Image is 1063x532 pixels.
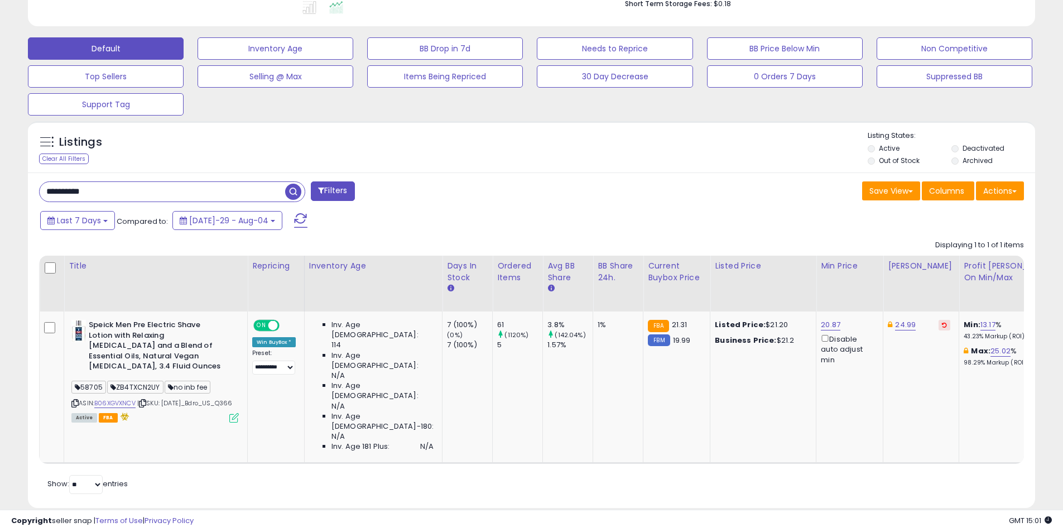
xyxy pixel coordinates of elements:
label: Deactivated [963,143,1004,153]
span: 114 [331,340,341,350]
small: Days In Stock. [447,284,454,294]
button: BB Drop in 7d [367,37,523,60]
div: Preset: [252,349,296,375]
i: hazardous material [118,413,129,420]
span: Last 7 Days [57,215,101,226]
button: Default [28,37,184,60]
button: Needs to Reprice [537,37,692,60]
button: Last 7 Days [40,211,115,230]
small: Avg BB Share. [547,284,554,294]
span: Inv. Age [DEMOGRAPHIC_DATA]: [331,351,434,371]
div: Avg BB Share [547,260,588,284]
button: Filters [311,181,354,201]
div: % [964,346,1056,367]
div: Disable auto adjust min [821,333,874,365]
span: N/A [331,432,345,442]
span: 19.99 [673,335,691,346]
label: Out of Stock [879,156,920,165]
span: N/A [420,442,434,452]
b: Speick Men Pre Electric Shave Lotion with Relaxing [MEDICAL_DATA] and a Blend of Essential Oils, ... [89,320,224,375]
span: Inv. Age [DEMOGRAPHIC_DATA]: [331,381,434,401]
div: % [964,320,1056,341]
button: Top Sellers [28,65,184,88]
img: 31DwID+Nk6L._SL40_.jpg [71,320,86,342]
div: $21.2 [715,336,807,346]
div: 7 (100%) [447,340,492,350]
div: ASIN: [71,320,239,421]
small: FBM [648,334,670,346]
span: Inv. Age 181 Plus: [331,442,390,452]
div: $21.20 [715,320,807,330]
button: 30 Day Decrease [537,65,692,88]
div: BB Share 24h. [598,260,638,284]
b: Max: [971,346,990,356]
button: Suppressed BB [877,65,1032,88]
b: Min: [964,319,980,330]
button: Items Being Repriced [367,65,523,88]
div: Days In Stock [447,260,488,284]
button: Actions [976,181,1024,200]
span: Columns [929,185,964,196]
div: seller snap | | [11,516,194,526]
button: Inventory Age [198,37,353,60]
i: This overrides the store level max markup for this listing [964,347,968,354]
div: Displaying 1 to 1 of 1 items [935,240,1024,251]
span: ON [254,321,268,330]
button: Save View [862,181,920,200]
a: 13.17 [980,319,995,330]
div: Profit [PERSON_NAME] on Min/Max [964,260,1060,284]
span: OFF [278,321,296,330]
small: FBA [648,320,668,332]
div: Clear All Filters [39,154,89,164]
div: [PERSON_NAME] [888,260,954,272]
span: no inb fee [165,381,211,394]
span: | SKU: [DATE]_Bdro_US_Q366 [137,399,232,408]
button: Non Competitive [877,37,1032,60]
a: 25.02 [990,346,1011,357]
span: Show: entries [47,478,128,489]
a: B06XGVXNCV [94,399,136,408]
div: Current Buybox Price [648,260,705,284]
span: N/A [331,371,345,381]
div: 1% [598,320,634,330]
span: 58705 [71,381,106,394]
span: Inv. Age [DEMOGRAPHIC_DATA]: [331,320,434,340]
span: ZB4TXCN2UY [107,381,163,394]
button: Selling @ Max [198,65,353,88]
small: (142.04%) [555,330,585,339]
span: [DATE]-29 - Aug-04 [189,215,268,226]
p: Listing States: [868,131,1035,141]
div: 5 [497,340,542,350]
span: 21.31 [672,319,687,330]
div: 1.57% [547,340,593,350]
span: FBA [99,413,118,423]
label: Archived [963,156,993,165]
label: Active [879,143,900,153]
b: Listed Price: [715,319,766,330]
span: 2025-08-12 15:01 GMT [1009,515,1052,526]
button: Columns [922,181,974,200]
button: BB Price Below Min [707,37,863,60]
p: 43.23% Markup (ROI) [964,333,1056,341]
h5: Listings [59,135,102,150]
b: Business Price: [715,335,776,346]
a: Terms of Use [95,515,143,526]
div: Listed Price [715,260,811,272]
span: All listings currently available for purchase on Amazon [71,413,97,423]
div: 7 (100%) [447,320,492,330]
small: (0%) [447,330,463,339]
button: Support Tag [28,93,184,116]
strong: Copyright [11,515,52,526]
a: Privacy Policy [145,515,194,526]
div: Min Price [821,260,878,272]
div: Repricing [252,260,300,272]
div: Title [69,260,243,272]
p: 98.29% Markup (ROI) [964,359,1056,367]
button: 0 Orders 7 Days [707,65,863,88]
a: 20.87 [821,319,840,330]
span: Inv. Age [DEMOGRAPHIC_DATA]-180: [331,411,434,432]
div: Ordered Items [497,260,538,284]
a: 24.99 [895,319,916,330]
span: Compared to: [117,216,168,227]
div: 3.8% [547,320,593,330]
